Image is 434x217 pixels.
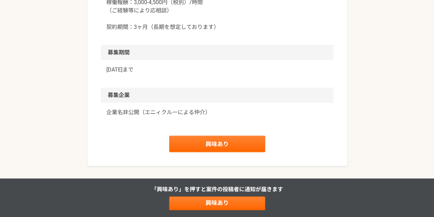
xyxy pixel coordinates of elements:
a: 興味あり [169,196,265,210]
a: 興味あり [169,136,265,152]
p: 「興味あり」を押すと 案件の投稿者に通知が届きます [151,185,283,194]
a: 企業名非公開（エニィクルーによる仲介） [106,108,328,117]
h2: 募集企業 [101,88,333,103]
h2: 募集期間 [101,45,333,60]
p: [DATE]まで [106,66,328,74]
